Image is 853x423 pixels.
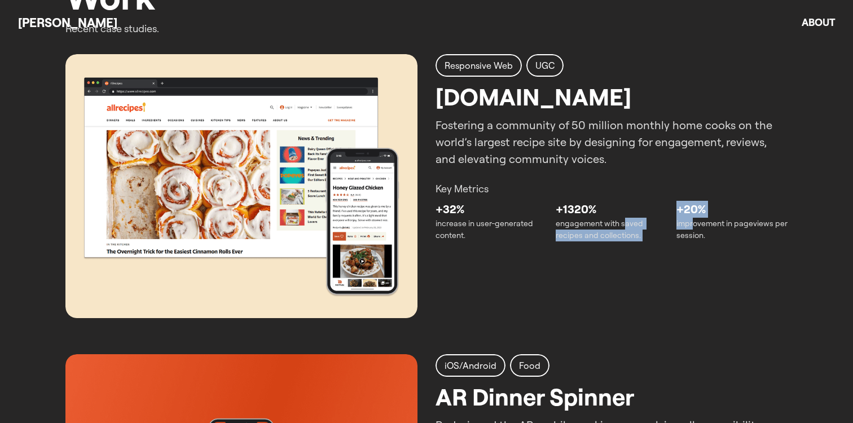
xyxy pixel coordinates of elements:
[445,359,496,372] h2: iOS/Android
[436,218,547,241] p: increase in user-generated content.
[18,15,117,30] a: [PERSON_NAME]
[556,218,667,241] p: engagement with saved recipes and collections.
[802,16,835,29] a: About
[436,79,631,114] h2: [DOMAIN_NAME]
[676,201,788,218] p: +20%
[436,117,788,168] p: Fostering a community of 50 million monthly home cooks on the world’s largest recipe site by desi...
[445,59,513,72] h2: Responsive Web
[436,379,634,415] h2: AR Dinner Spinner
[436,181,788,196] p: Key Metrics
[519,359,540,372] h2: Food
[535,59,555,72] h2: UGC
[676,218,788,241] p: improvement in pageviews per session.
[436,201,547,218] p: +32%
[556,201,667,218] p: +1320%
